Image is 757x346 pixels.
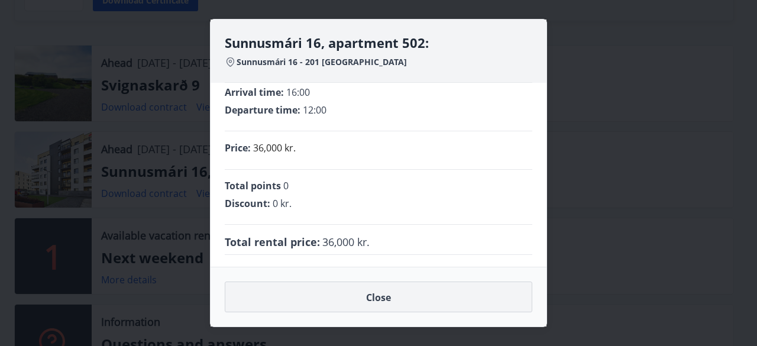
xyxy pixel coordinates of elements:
font: 0 [283,179,289,192]
font: Close [366,291,391,304]
font: : [317,235,320,249]
font: 36,000 kr. [253,141,296,154]
font: Price [225,141,248,154]
font: Arrival time [225,86,281,99]
font: Discount [225,197,267,210]
font: 36,000 kr. [322,235,370,249]
font: 12:00 [303,104,326,117]
font: Departure time [225,104,297,117]
font: : [267,197,270,210]
font: 0 kr. [273,197,292,210]
font: Total points [225,179,281,192]
font: : [248,141,251,154]
font: : [281,86,284,99]
font: Total rental price [225,235,317,249]
font: 16:00 [286,86,310,99]
font: Sunnusmári 16 - 201 [GEOGRAPHIC_DATA] [237,56,407,67]
font: Sunnusmári 16, apartment 502: [225,34,429,51]
font: : [297,104,300,117]
button: Close [225,282,532,312]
